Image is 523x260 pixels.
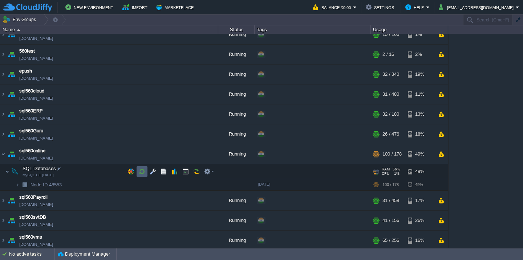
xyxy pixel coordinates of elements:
[382,179,399,190] div: 100 / 178
[382,191,399,210] div: 31 / 458
[7,211,17,230] img: AMDAwAAAACH5BAEAAAAALAAAAAABAAEAAAICRAEAOw==
[382,45,394,64] div: 2 / 16
[30,182,63,188] a: Node ID:48553
[15,179,20,190] img: AMDAwAAAACH5BAEAAAAALAAAAAABAAEAAAICRAEAOw==
[19,154,53,162] span: [DOMAIN_NAME]
[0,144,6,164] img: AMDAwAAAACH5BAEAAAAALAAAAAABAAEAAAICRAEAOw==
[20,179,30,190] img: AMDAwAAAACH5BAEAAAAALAAAAAABAAEAAAICRAEAOw==
[3,15,38,25] button: Env Groups
[7,65,17,84] img: AMDAwAAAACH5BAEAAAAALAAAAAABAAEAAAICRAEAOw==
[408,179,431,190] div: 49%
[17,29,20,31] img: AMDAwAAAACH5BAEAAAAALAAAAAABAAEAAAICRAEAOw==
[0,65,6,84] img: AMDAwAAAACH5BAEAAAAALAAAAAABAAEAAAICRAEAOw==
[5,164,9,179] img: AMDAwAAAACH5BAEAAAAALAAAAAABAAEAAAICRAEAOw==
[408,84,431,104] div: 11%
[255,25,370,34] div: Tags
[218,124,255,144] div: Running
[382,167,390,172] span: RAM
[218,144,255,164] div: Running
[9,248,54,260] div: No active tasks
[10,164,20,179] img: AMDAwAAAACH5BAEAAAAALAAAAAABAAEAAAICRAEAOw==
[218,45,255,64] div: Running
[382,231,399,250] div: 65 / 256
[258,182,270,186] span: [DATE]
[7,144,17,164] img: AMDAwAAAACH5BAEAAAAALAAAAAABAAEAAAICRAEAOw==
[19,107,43,115] a: sql560ERP
[7,104,17,124] img: AMDAwAAAACH5BAEAAAAALAAAAAABAAEAAAICRAEAOw==
[0,211,6,230] img: AMDAwAAAACH5BAEAAAAALAAAAAABAAEAAAICRAEAOw==
[408,191,431,210] div: 17%
[7,124,17,144] img: AMDAwAAAACH5BAEAAAAALAAAAAABAAEAAAICRAEAOw==
[19,115,53,122] span: [DOMAIN_NAME]
[313,3,353,12] button: Balance ₹0.00
[371,25,448,34] div: Usage
[7,191,17,210] img: AMDAwAAAACH5BAEAAAAALAAAAAABAAEAAAICRAEAOw==
[366,3,396,12] button: Settings
[382,211,399,230] div: 41 / 156
[22,166,57,171] a: SQL DatabasesMySQL CE [DATE]
[19,67,32,75] a: epush
[408,164,431,179] div: 49%
[19,95,53,102] span: [DOMAIN_NAME]
[19,201,53,208] span: [DOMAIN_NAME]
[23,173,54,177] span: MySQL CE [DATE]
[19,75,53,82] a: [DOMAIN_NAME]
[218,191,255,210] div: Running
[19,135,53,142] span: [DOMAIN_NAME]
[19,35,53,42] a: [DOMAIN_NAME]
[22,165,57,172] span: SQL Databases
[3,3,52,12] img: CloudJiffy
[382,84,399,104] div: 31 / 480
[382,104,399,124] div: 32 / 180
[19,221,53,228] span: [DOMAIN_NAME]
[30,182,63,188] span: 48553
[65,3,115,12] button: New Environment
[19,194,48,201] a: sql560Payroll
[218,65,255,84] div: Running
[19,87,44,95] a: sql560cloud
[58,251,110,258] button: Deployment Manager
[218,84,255,104] div: Running
[408,65,431,84] div: 19%
[408,45,431,64] div: 2%
[19,214,46,221] a: sql560svtDB
[408,231,431,250] div: 16%
[408,211,431,230] div: 26%
[7,45,17,64] img: AMDAwAAAACH5BAEAAAAALAAAAAABAAEAAAICRAEAOw==
[156,3,196,12] button: Marketplace
[408,104,431,124] div: 13%
[0,25,6,44] img: AMDAwAAAACH5BAEAAAAALAAAAAABAAEAAAICRAEAOw==
[19,234,42,241] a: sql560vms
[408,124,431,144] div: 18%
[7,84,17,104] img: AMDAwAAAACH5BAEAAAAALAAAAAABAAEAAAICRAEAOw==
[0,104,6,124] img: AMDAwAAAACH5BAEAAAAALAAAAAABAAEAAAICRAEAOw==
[382,172,389,176] span: CPU
[408,144,431,164] div: 49%
[19,48,35,55] a: 560test
[218,25,255,44] div: Running
[7,25,17,44] img: AMDAwAAAACH5BAEAAAAALAAAAAABAAEAAAICRAEAOw==
[7,231,17,250] img: AMDAwAAAACH5BAEAAAAALAAAAAABAAEAAAICRAEAOw==
[382,124,399,144] div: 26 / 476
[0,231,6,250] img: AMDAwAAAACH5BAEAAAAALAAAAAABAAEAAAICRAEAOw==
[19,55,53,62] a: [DOMAIN_NAME]
[393,167,400,172] span: 56%
[0,84,6,104] img: AMDAwAAAACH5BAEAAAAALAAAAAABAAEAAAICRAEAOw==
[19,127,43,135] a: sql560Guru
[1,25,218,34] div: Name
[218,104,255,124] div: Running
[19,147,45,154] a: sql560online
[382,25,399,44] div: 15 / 160
[382,144,402,164] div: 100 / 178
[122,3,150,12] button: Import
[392,172,400,176] span: 1%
